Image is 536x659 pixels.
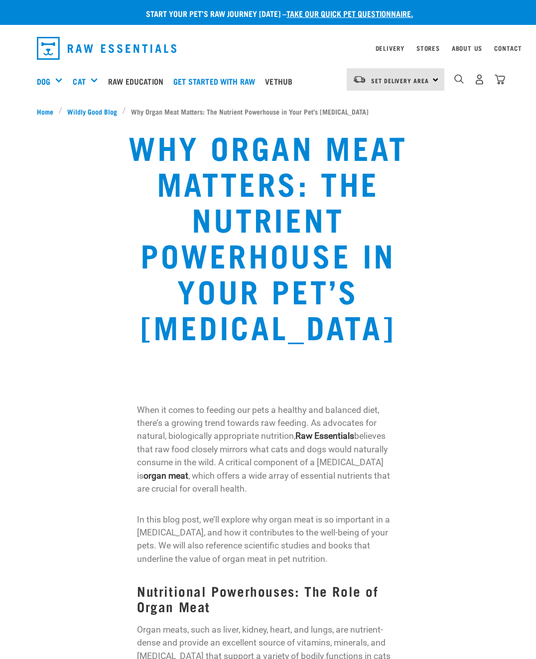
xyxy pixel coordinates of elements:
a: Dog [37,75,50,87]
img: home-icon-1@2x.png [454,74,464,84]
a: Raw Education [106,61,171,101]
img: Raw Essentials Logo [37,37,176,60]
nav: dropdown navigation [29,33,507,64]
a: Cat [73,75,85,87]
strong: Raw Essentials [295,431,354,441]
nav: breadcrumbs [37,106,499,117]
a: Wildly Good Blog [62,106,123,117]
img: home-icon@2x.png [495,74,505,85]
a: Home [37,106,59,117]
span: Set Delivery Area [371,79,429,82]
strong: organ meat [143,471,188,481]
a: Stores [416,46,440,50]
a: About Us [452,46,482,50]
img: user.png [474,74,485,85]
a: Vethub [263,61,300,101]
h3: Nutritional Powerhouses: The Role of Organ Meat [137,583,399,614]
p: When it comes to feeding our pets a healthy and balanced diet, there’s a growing trend towards ra... [137,403,399,496]
a: Get started with Raw [171,61,263,101]
a: take our quick pet questionnaire. [286,11,413,15]
span: Wildly Good Blog [67,106,117,117]
a: Delivery [376,46,404,50]
h1: Why Organ Meat Matters: The Nutrient Powerhouse in Your Pet’s [MEDICAL_DATA] [107,129,428,344]
img: van-moving.png [353,75,366,84]
span: Home [37,106,53,117]
a: Contact [494,46,522,50]
p: In this blog post, we’ll explore why organ meat is so important in a [MEDICAL_DATA], and how it c... [137,513,399,566]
